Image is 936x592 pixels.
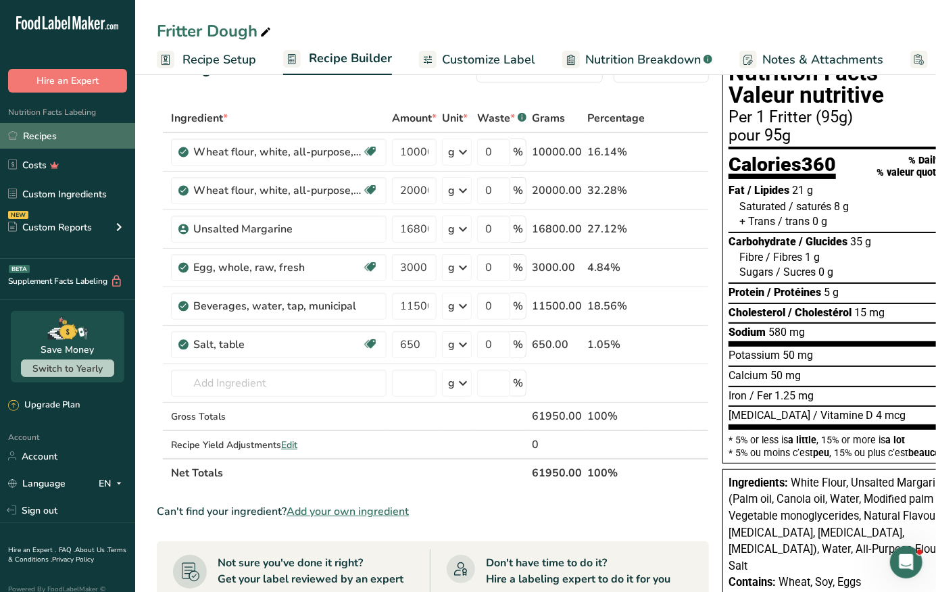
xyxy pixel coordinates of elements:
span: / Fer [749,389,772,402]
span: / Glucides [799,235,847,248]
span: 360 [802,153,836,176]
span: Fat [729,184,745,197]
span: Potassium [729,349,780,362]
span: / Lipides [747,184,789,197]
span: a lot [885,435,905,445]
div: Not sure you've done it right? Get your label reviewed by an expert [218,555,403,587]
div: Fritter Dough [157,19,274,43]
iframe: Intercom live chat [890,546,922,578]
span: Sodium [729,326,766,339]
span: Ingredient [171,110,228,126]
div: g [448,144,455,160]
span: Protein [729,286,764,299]
span: 15 mg [854,306,885,319]
span: Grams [532,110,565,126]
span: Unit [442,110,468,126]
a: Privacy Policy [52,555,94,564]
div: 4.84% [587,260,645,276]
div: 0 [532,437,582,453]
th: Net Totals [168,458,529,487]
input: Add Ingredient [171,370,387,397]
div: g [448,221,455,237]
div: Custom Reports [8,220,92,235]
a: Nutrition Breakdown [562,45,712,75]
span: Customize Label [442,51,535,69]
span: Fibre [739,251,763,264]
div: 100% [587,408,645,424]
div: g [448,337,455,353]
a: Recipe Builder [283,43,392,76]
div: 10000.00 [532,144,582,160]
button: Switch to Yearly [21,360,114,377]
span: / Protéines [767,286,821,299]
span: Percentage [587,110,645,126]
div: Egg, whole, raw, fresh [193,260,362,276]
span: Nutrition Breakdown [585,51,701,69]
div: 3000.00 [532,260,582,276]
div: Recipe Yield Adjustments [171,438,387,452]
span: 8 g [834,200,849,213]
div: EN [99,475,127,491]
div: 61950.00 [532,408,582,424]
div: 27.12% [587,221,645,237]
span: 21 g [792,184,813,197]
a: Hire an Expert . [8,545,56,555]
div: g [448,375,455,391]
span: Ingredients: [729,476,788,489]
a: Recipe Setup [157,45,256,75]
div: Upgrade Plan [8,399,80,412]
div: Wheat flour, white, all-purpose, self-rising, enriched [193,144,362,160]
a: About Us . [75,545,107,555]
span: Carbohydrate [729,235,796,248]
div: Save Money [41,343,95,357]
span: 580 mg [768,326,805,339]
div: Salt, table [193,337,362,353]
div: 16800.00 [532,221,582,237]
span: 50 mg [783,349,813,362]
div: NEW [8,211,28,219]
th: 61950.00 [529,458,585,487]
span: peu [813,447,829,458]
div: 32.28% [587,182,645,199]
a: FAQ . [59,545,75,555]
span: Add your own ingredient [287,503,409,520]
div: Unsalted Margarine [193,221,362,237]
span: 35 g [850,235,871,248]
span: 0 g [812,215,827,228]
span: / saturés [789,200,831,213]
div: BETA [9,265,30,273]
div: Beverages, water, tap, municipal [193,298,362,314]
div: 18.56% [587,298,645,314]
div: 11500.00 [532,298,582,314]
span: Sugars [739,266,773,278]
a: Terms & Conditions . [8,545,126,564]
span: Cholesterol [729,306,785,319]
div: 650.00 [532,337,582,353]
div: 1.05% [587,337,645,353]
div: Don't have time to do it? Hire a labeling expert to do it for you [486,555,670,587]
div: 20000.00 [532,182,582,199]
div: Calories [729,155,836,180]
div: Wheat flour, white, all-purpose, unenriched [193,182,362,199]
span: Amount [392,110,437,126]
span: 0 g [818,266,833,278]
span: / trans [778,215,810,228]
a: Customize Label [419,45,535,75]
span: [MEDICAL_DATA] [729,409,810,422]
span: Edit [281,439,297,451]
span: 5 g [824,286,839,299]
span: 4 mcg [876,409,906,422]
span: Contains: [729,576,776,589]
span: Switch to Yearly [32,362,103,375]
div: Gross Totals [171,410,387,424]
div: g [448,298,455,314]
span: Calcium [729,369,768,382]
span: + Trans [739,215,775,228]
span: / Vitamine D [813,409,873,422]
span: 1.25 mg [774,389,814,402]
div: Waste [477,110,526,126]
span: / Cholestérol [788,306,852,319]
div: Can't find your ingredient? [157,503,709,520]
span: Recipe Setup [182,51,256,69]
span: Notes & Attachments [762,51,883,69]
